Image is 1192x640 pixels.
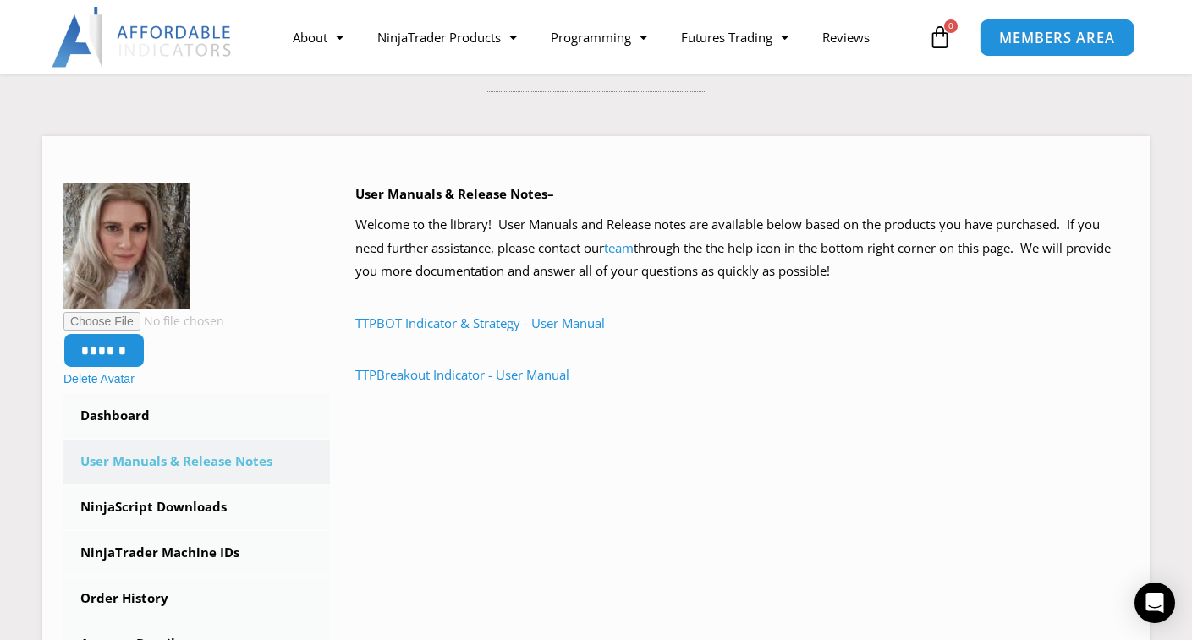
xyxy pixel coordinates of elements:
a: team [604,239,634,256]
span: 0 [944,19,958,33]
a: MEMBERS AREA [980,18,1134,56]
nav: Menu [276,18,924,57]
a: 0 [903,13,977,62]
b: User Manuals & Release Notes– [355,185,554,202]
a: About [276,18,360,57]
a: Futures Trading [664,18,805,57]
span: MEMBERS AREA [999,30,1115,45]
a: Delete Avatar [63,372,135,386]
a: Reviews [805,18,887,57]
a: TTPBreakout Indicator - User Manual [355,366,569,383]
p: Welcome to the library! User Manuals and Release notes are available below based on the products ... [355,213,1129,284]
a: NinjaScript Downloads [63,485,330,529]
a: Programming [534,18,664,57]
a: TTPBOT Indicator & Strategy - User Manual [355,315,605,331]
a: NinjaTrader Machine IDs [63,531,330,575]
img: LogoAI | Affordable Indicators – NinjaTrader [52,7,233,68]
a: NinjaTrader Products [360,18,534,57]
a: Order History [63,577,330,621]
img: 2_KK%20-%20Copy-150x150.jpg [63,183,190,309]
a: Dashboard [63,394,330,438]
a: User Manuals & Release Notes [63,440,330,484]
div: Open Intercom Messenger [1134,583,1175,623]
